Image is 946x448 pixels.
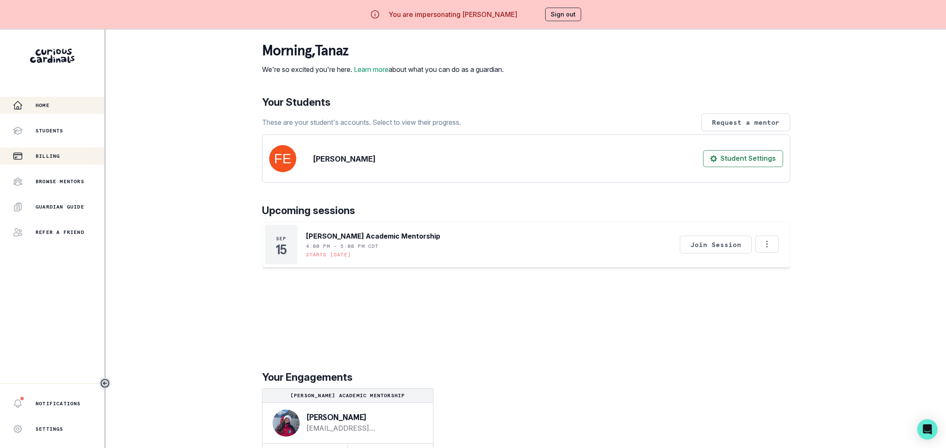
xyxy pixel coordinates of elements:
[99,378,110,389] button: Toggle sidebar
[354,65,389,74] a: Learn more
[306,251,351,258] p: Starts [DATE]
[262,95,790,110] p: Your Students
[36,153,60,159] p: Billing
[701,113,790,131] button: Request a mentor
[262,64,504,74] p: We're so excited you're here. about what you can do as a guardian.
[36,178,84,185] p: Browse Mentors
[306,423,419,433] a: [EMAIL_ADDRESS][DOMAIN_NAME]
[262,117,461,127] p: These are your student's accounts. Select to view their progress.
[262,42,504,59] p: morning , Tanaz
[680,236,752,253] button: Join Session
[545,8,581,21] button: Sign out
[306,413,419,421] p: [PERSON_NAME]
[36,127,63,134] p: Students
[389,9,517,19] p: You are impersonating [PERSON_NAME]
[306,243,379,250] p: 4:00 PM - 5:00 PM CDT
[36,102,50,109] p: Home
[36,203,84,210] p: Guardian Guide
[917,419,938,440] div: Open Intercom Messenger
[36,426,63,432] p: Settings
[262,203,790,218] p: Upcoming sessions
[276,235,287,242] p: Sep
[276,245,287,254] p: 15
[755,236,779,253] button: Options
[313,153,375,165] p: [PERSON_NAME]
[703,150,783,167] button: Student Settings
[306,231,440,241] p: [PERSON_NAME] Academic Mentorship
[262,370,790,385] p: Your Engagements
[269,145,296,172] img: svg
[30,49,74,63] img: Curious Cardinals Logo
[36,400,81,407] p: Notifications
[36,229,84,236] p: Refer a friend
[266,392,430,399] p: [PERSON_NAME] Academic Mentorship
